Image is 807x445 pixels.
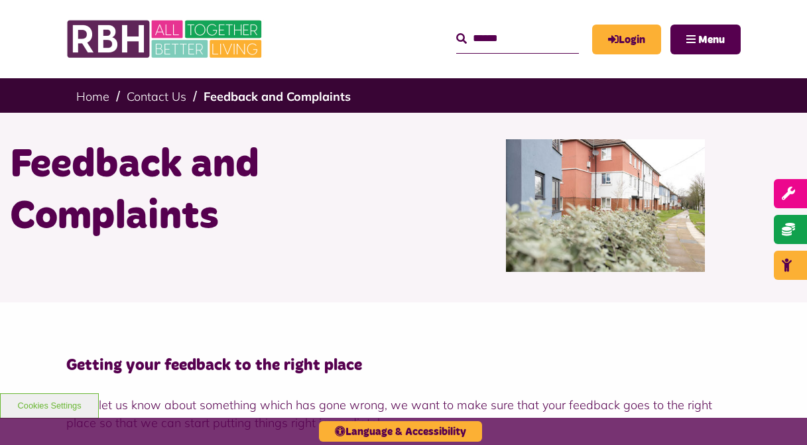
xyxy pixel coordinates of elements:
h4: Getting your feedback to the right place [66,355,741,376]
a: Contact Us [127,89,186,104]
button: Navigation [670,25,741,54]
iframe: Netcall Web Assistant for live chat [747,385,807,445]
img: RBH [66,13,265,65]
a: Feedback and Complaints [204,89,351,104]
img: SAZMEDIA RBH 22FEB24 97 [506,139,705,272]
p: If you let us know about something which has gone wrong, we want to make sure that your feedback ... [66,396,741,432]
button: Language & Accessibility [319,421,482,442]
a: MyRBH [592,25,661,54]
a: Home [76,89,109,104]
h1: Feedback and Complaints [10,139,394,243]
span: Menu [698,34,725,45]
